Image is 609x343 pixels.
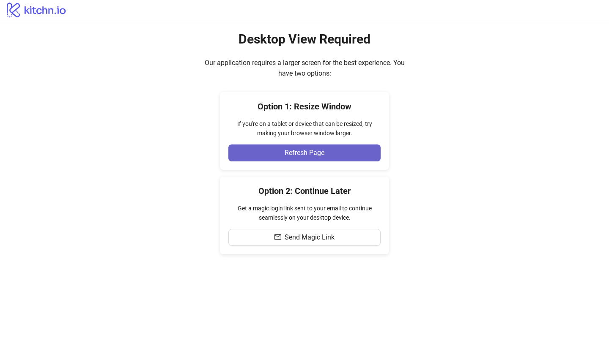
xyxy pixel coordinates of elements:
[285,234,335,241] span: Send Magic Link
[199,57,410,79] div: Our application requires a larger screen for the best experience. You have two options:
[228,144,381,161] button: Refresh Page
[285,149,324,157] span: Refresh Page
[228,101,381,112] h4: Option 1: Resize Window
[228,229,381,246] button: Send Magic Link
[228,185,381,197] h4: Option 2: Continue Later
[239,31,370,47] h2: Desktop View Required
[228,119,381,138] div: If you're on a tablet or device that can be resized, try making your browser window larger.
[228,204,381,222] div: Get a magic login link sent to your email to continue seamlessly on your desktop device.
[274,234,281,240] span: mail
